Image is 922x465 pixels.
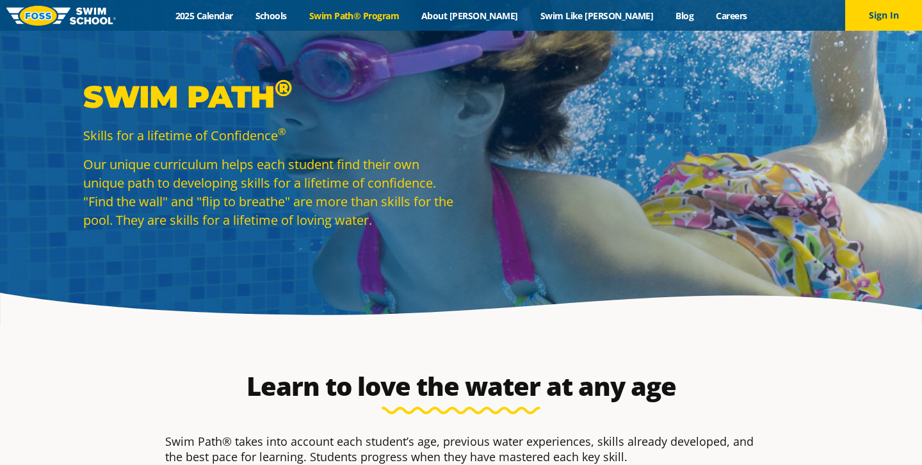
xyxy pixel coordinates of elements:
a: Swim Like [PERSON_NAME] [529,10,665,22]
p: Skills for a lifetime of Confidence [83,126,455,145]
a: 2025 Calendar [164,10,244,22]
a: Swim Path® Program [298,10,410,22]
a: Careers [705,10,758,22]
img: FOSS Swim School Logo [6,6,116,26]
a: Schools [244,10,298,22]
sup: ® [278,125,286,138]
p: Our unique curriculum helps each student find their own unique path to developing skills for a li... [83,155,455,229]
sup: ® [275,74,292,102]
p: Swim Path® takes into account each student’s age, previous water experiences, skills already deve... [165,434,757,464]
h2: Learn to love the water at any age [159,371,763,402]
a: Blog [665,10,705,22]
a: About [PERSON_NAME] [410,10,530,22]
p: Swim Path [83,77,455,116]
